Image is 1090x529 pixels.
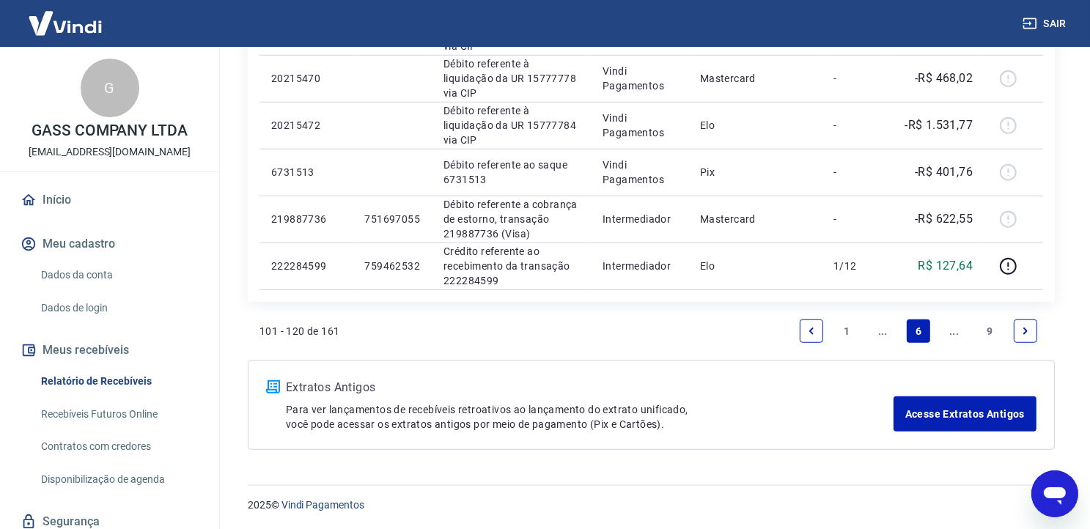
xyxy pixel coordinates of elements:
[833,259,877,273] p: 1/12
[271,71,341,86] p: 20215470
[281,499,364,511] a: Vindi Pagamentos
[286,379,894,396] p: Extratos Antigos
[286,402,894,432] p: Para ver lançamentos de recebíveis retroativos ao lançamento do extrato unificado, você pode aces...
[700,259,810,273] p: Elo
[800,319,823,343] a: Previous page
[603,158,677,187] p: Vindi Pagamentos
[833,118,877,133] p: -
[905,116,973,134] p: -R$ 1.531,77
[1014,319,1037,343] a: Next page
[794,314,1043,349] ul: Pagination
[35,465,202,495] a: Disponibilização de agenda
[603,64,677,93] p: Vindi Pagamentos
[836,319,859,343] a: Page 1
[35,293,202,323] a: Dados de login
[18,334,202,366] button: Meus recebíveis
[364,212,420,226] p: 751697055
[32,123,188,138] p: GASS COMPANY LTDA
[443,56,579,100] p: Débito referente à liquidação da UR 15777778 via CIP
[259,324,339,339] p: 101 - 120 de 161
[443,244,579,288] p: Crédito referente ao recebimento da transação 222284599
[35,432,202,462] a: Contratos com credores
[271,118,341,133] p: 20215472
[603,259,677,273] p: Intermediador
[915,210,973,228] p: -R$ 622,55
[943,319,966,343] a: Jump forward
[894,396,1036,432] a: Acesse Extratos Antigos
[81,59,139,117] div: G
[18,184,202,216] a: Início
[35,399,202,429] a: Recebíveis Futuros Online
[833,165,877,180] p: -
[271,212,341,226] p: 219887736
[700,71,810,86] p: Mastercard
[35,260,202,290] a: Dados da conta
[1020,10,1072,37] button: Sair
[700,118,810,133] p: Elo
[443,103,579,147] p: Débito referente à liquidação da UR 15777784 via CIP
[266,380,280,393] img: ícone
[978,319,1001,343] a: Page 9
[35,366,202,396] a: Relatório de Recebíveis
[1031,470,1078,517] iframe: Botão para abrir a janela de mensagens
[443,158,579,187] p: Débito referente ao saque 6731513
[907,319,930,343] a: Page 6 is your current page
[871,319,894,343] a: Jump backward
[915,163,973,181] p: -R$ 401,76
[700,165,810,180] p: Pix
[271,165,341,180] p: 6731513
[248,497,1055,513] p: 2025 ©
[443,197,579,241] p: Débito referente a cobrança de estorno, transação 219887736 (Visa)
[29,144,191,160] p: [EMAIL_ADDRESS][DOMAIN_NAME]
[915,70,973,87] p: -R$ 468,02
[833,71,877,86] p: -
[918,257,973,275] p: R$ 127,64
[271,259,341,273] p: 222284599
[700,212,810,226] p: Mastercard
[18,1,113,45] img: Vindi
[833,212,877,226] p: -
[364,259,420,273] p: 759462532
[603,111,677,140] p: Vindi Pagamentos
[603,212,677,226] p: Intermediador
[18,228,202,260] button: Meu cadastro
